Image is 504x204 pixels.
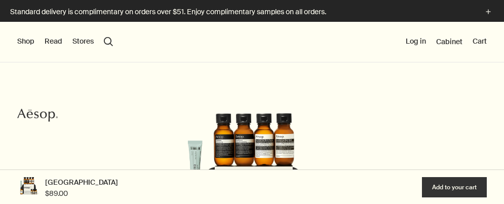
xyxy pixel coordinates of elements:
button: Add to your cart - $89.00 [422,177,487,197]
p: Standard delivery is complimentary on orders over $51. Enjoy complimentary samples on all orders. [10,7,473,17]
button: Standard delivery is complimentary on orders over $51. Enjoy complimentary samples on all orders. [10,6,494,18]
img: Nine travel-sized products with a re-usable zip-up case. [17,176,40,198]
span: $89.00 [45,189,68,199]
button: Log in [406,37,426,47]
svg: Aesop [17,108,58,123]
a: Cabinet [436,37,462,46]
button: Read [45,37,62,47]
span: [GEOGRAPHIC_DATA] [45,178,118,188]
button: Open search [104,37,113,46]
nav: primary [17,22,113,62]
button: Cart [473,37,487,47]
nav: supplementary [406,22,487,62]
button: Stores [72,37,94,47]
a: Aesop [15,105,60,128]
button: Shop [17,37,34,47]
